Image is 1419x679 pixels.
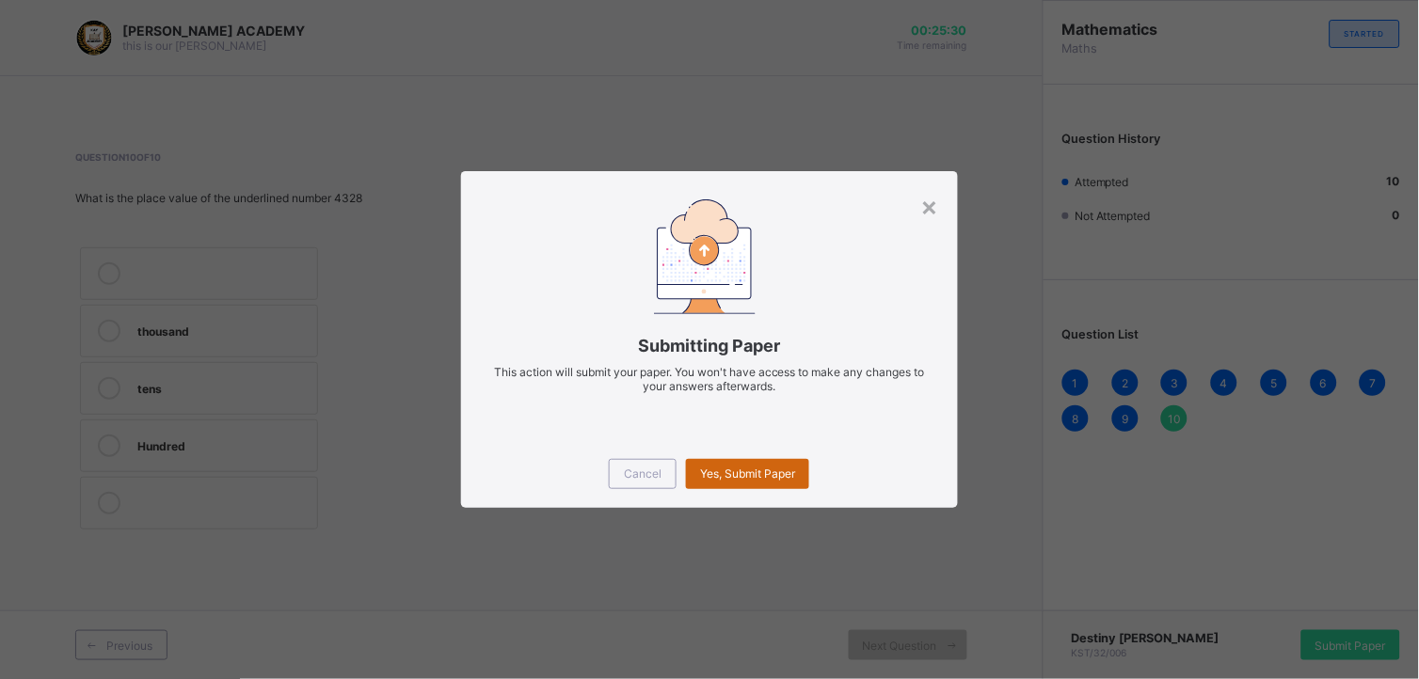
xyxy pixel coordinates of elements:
[624,466,662,481] span: Cancel
[489,336,930,355] span: Submitting Paper
[921,190,939,222] div: ×
[700,466,795,481] span: Yes, Submit Paper
[494,365,925,393] span: This action will submit your paper. You won't have access to make any changes to your answers aft...
[654,199,756,313] img: submitting-paper.7509aad6ec86be490e328e6d2a33d40a.svg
